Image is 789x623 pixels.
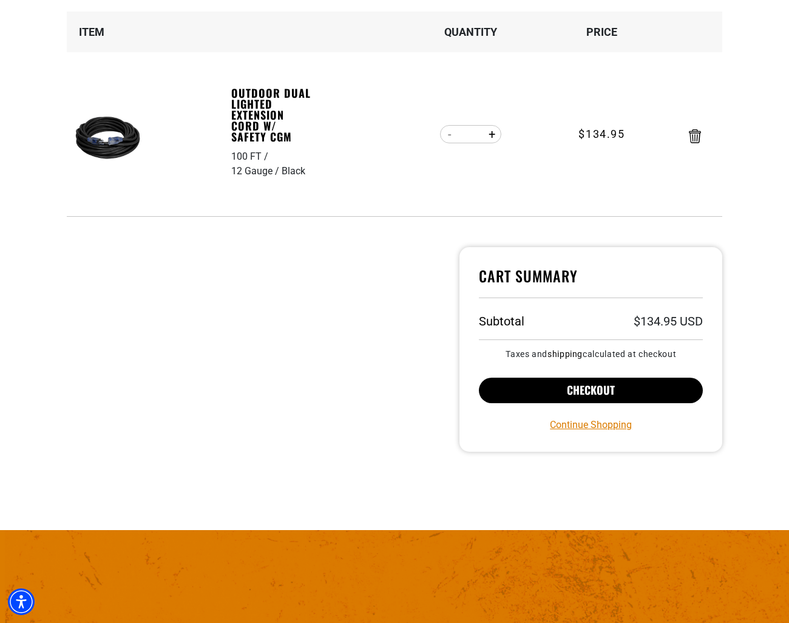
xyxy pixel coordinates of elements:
button: Checkout [479,378,703,403]
div: Accessibility Menu [8,588,35,615]
th: Price [537,12,668,52]
div: Black [282,164,305,179]
a: shipping [547,349,583,359]
span: $134.95 [578,126,625,142]
h3: Subtotal [479,315,524,327]
th: Item [67,12,231,52]
a: Outdoor Dual Lighted Extension Cord w/ Safety CGM [231,87,315,142]
h4: Cart Summary [479,267,703,298]
a: Continue Shopping [550,418,632,432]
input: Quantity for Outdoor Dual Lighted Extension Cord w/ Safety CGM [459,124,483,145]
img: Black [72,101,148,177]
div: 12 Gauge [231,164,282,179]
th: Quantity [405,12,537,52]
div: 100 FT [231,149,271,164]
small: Taxes and calculated at checkout [479,350,703,358]
p: $134.95 USD [634,315,703,327]
a: Remove Outdoor Dual Lighted Extension Cord w/ Safety CGM - 100 FT / 12 Gauge / Black [689,132,701,140]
